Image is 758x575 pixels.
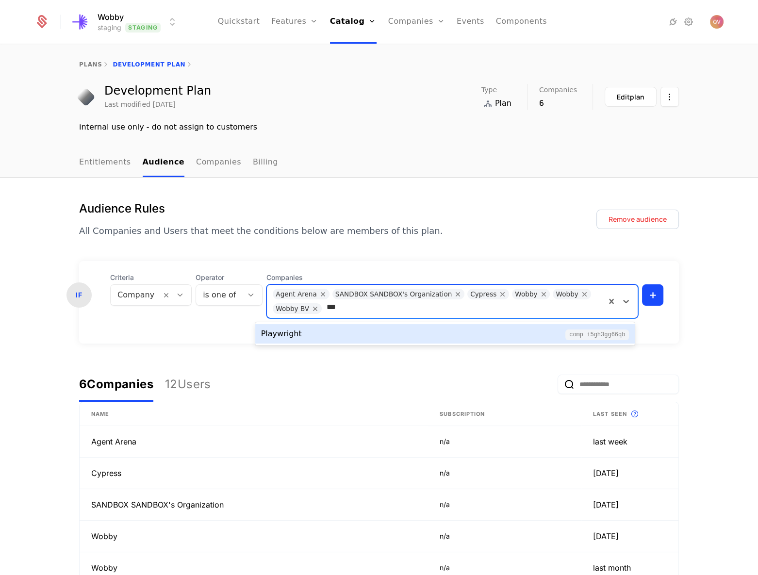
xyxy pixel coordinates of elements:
[80,402,428,426] th: Name
[642,284,663,306] button: +
[80,521,428,552] td: Wobby
[79,121,679,133] div: internal use only - do not assign to customers
[556,289,578,299] div: Wobby
[79,61,102,68] a: plans
[165,377,211,392] div: 12 Users
[335,289,452,299] div: SANDBOX SANDBOX's Organization
[98,11,124,23] span: Wobby
[79,148,131,177] a: Entitlements
[537,289,550,299] div: Remove Wobby
[470,289,496,299] div: Cypress
[143,148,185,177] a: Audience
[80,458,428,489] td: Cypress
[710,15,724,29] button: Open user button
[440,437,570,446] div: n/a
[104,99,176,109] div: Last modified [DATE]
[481,86,497,93] span: Type
[565,329,629,340] span: comp_i5Gh3Gg66Qb
[710,15,724,29] img: Quinten Verhelst
[253,148,278,177] a: Billing
[104,85,211,97] div: Development Plan
[515,289,537,299] div: Wobby
[261,328,302,340] div: Playwright
[79,148,679,177] nav: Main
[98,23,121,33] div: staging
[317,289,330,299] div: Remove Agent Arena
[539,97,577,109] div: 6
[79,377,153,392] div: 6 Companies
[276,289,316,299] div: Agent Arena
[581,426,678,458] td: last week
[609,214,667,224] div: Remove audience
[667,16,679,28] a: Integrations
[309,303,322,314] div: Remove Wobby BV
[80,489,428,521] td: SANDBOX SANDBOX's Organization
[72,11,178,33] button: Select environment
[593,410,627,418] span: Last seen
[276,303,309,314] div: Wobby BV
[69,10,93,33] img: Wobby
[581,521,678,552] td: [DATE]
[581,489,678,521] td: [DATE]
[496,289,509,299] div: Remove Cypress
[66,282,92,308] div: IF
[605,87,657,107] button: Editplan
[79,201,443,216] h1: Audience Rules
[79,224,443,238] p: All Companies and Users that meet the conditions below are members of this plan.
[196,273,263,282] span: Operator
[428,402,581,426] th: Subscription
[440,468,570,478] div: n/a
[660,87,679,107] button: Select action
[125,23,161,33] span: Staging
[495,98,511,109] span: Plan
[683,16,694,28] a: Settings
[266,273,638,282] span: Companies
[581,458,678,489] td: [DATE]
[79,367,211,402] div: ariaLabel
[440,500,570,509] div: n/a
[440,563,570,573] div: n/a
[578,289,591,299] div: Remove Wobby
[80,426,428,458] td: Agent Arena
[539,86,577,93] span: Companies
[617,92,644,102] div: Edit plan
[596,210,679,229] button: Remove audience
[110,273,192,282] span: Criteria
[452,289,464,299] div: Remove SANDBOX SANDBOX's Organization
[196,148,241,177] a: Companies
[79,148,278,177] ul: Choose Sub Page
[440,531,570,541] div: n/a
